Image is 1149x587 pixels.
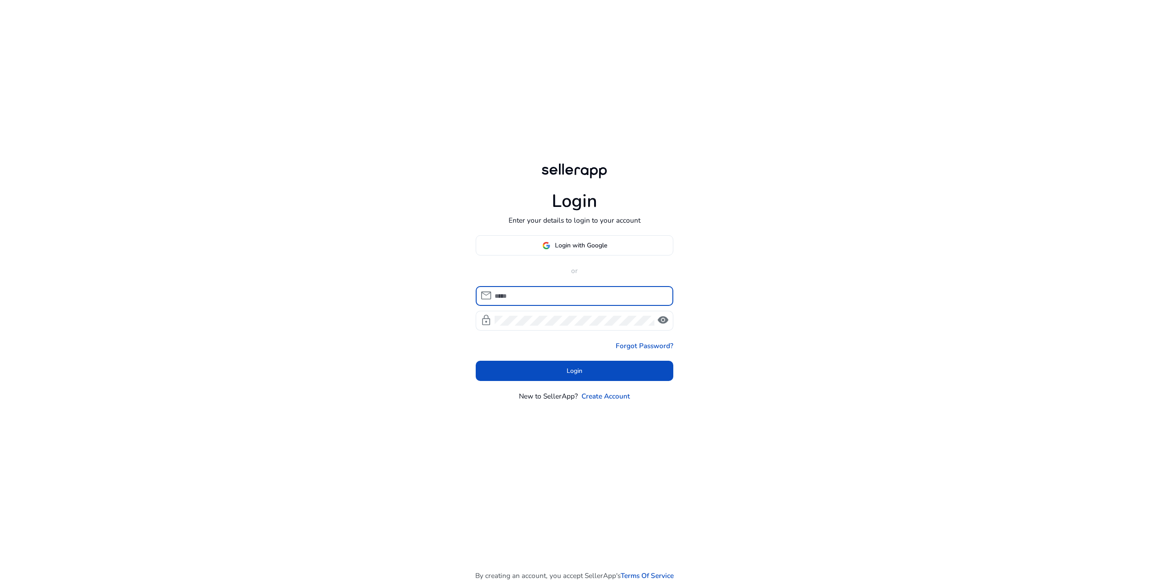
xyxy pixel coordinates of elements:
[542,242,550,250] img: google-logo.svg
[567,366,582,376] span: Login
[581,391,630,401] a: Create Account
[476,235,674,255] button: Login with Google
[519,391,578,401] p: New to SellerApp?
[480,290,492,301] span: mail
[555,241,607,250] span: Login with Google
[621,570,674,581] a: Terms Of Service
[509,215,640,225] p: Enter your details to login to your account
[476,361,674,381] button: Login
[476,265,674,276] p: or
[552,191,597,212] h1: Login
[480,314,492,326] span: lock
[657,314,669,326] span: visibility
[616,341,673,351] a: Forgot Password?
